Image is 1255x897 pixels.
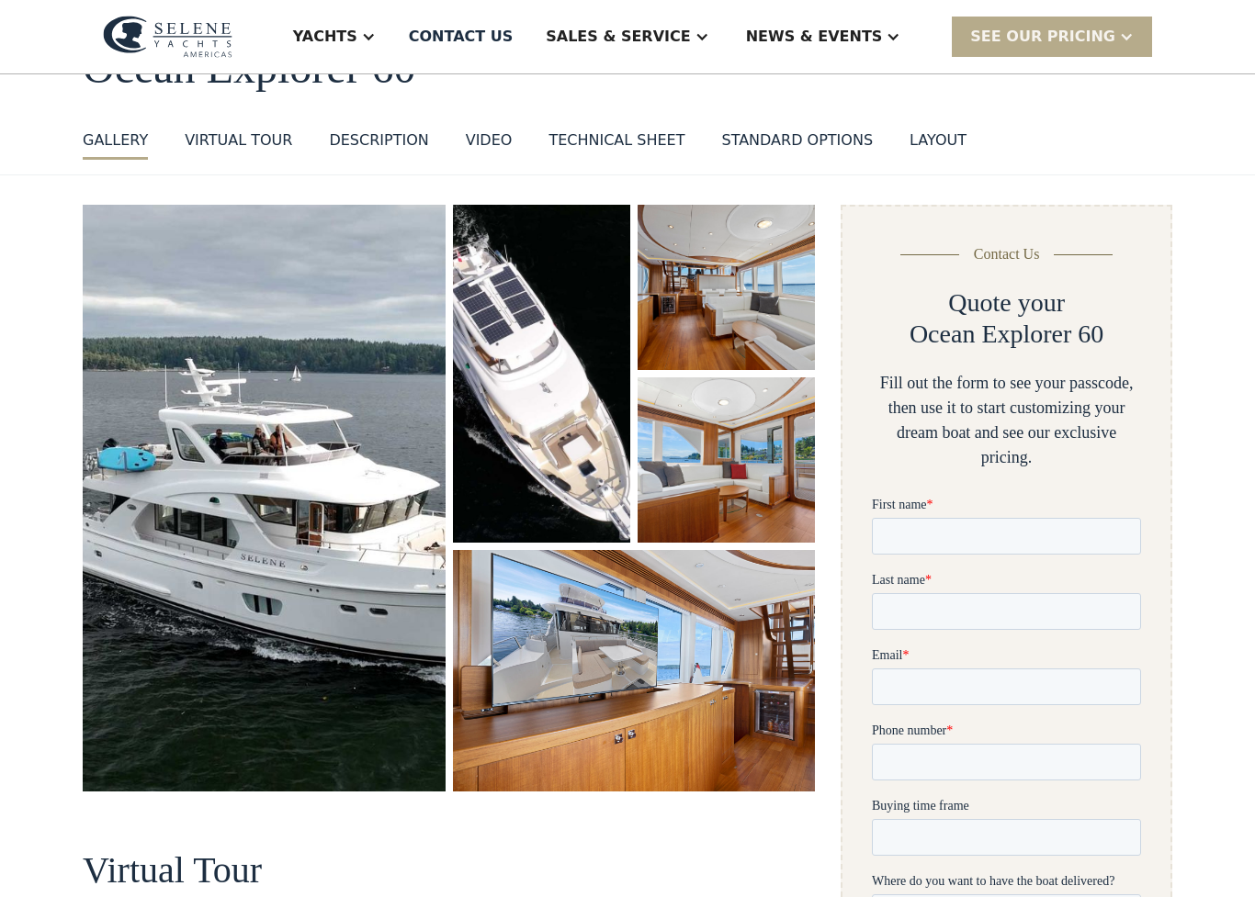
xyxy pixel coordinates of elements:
[329,129,428,160] a: DESCRIPTION
[185,129,292,160] a: VIRTUAL TOUR
[548,129,684,160] a: Technical sheet
[5,824,19,838] input: I want to subscribe to your Newsletter.Unsubscribe any time by clicking the link at the bottom of...
[5,827,257,874] span: Unsubscribe any time by clicking the link at the bottom of any message
[293,26,357,48] div: Yachts
[409,26,514,48] div: Contact US
[970,26,1115,48] div: SEE Our Pricing
[638,377,815,543] a: open lightbox
[546,26,690,48] div: Sales & Service
[24,767,222,780] strong: Yes, I'd like to receive SMS updates.
[974,243,1040,265] div: Contact Us
[5,767,253,797] span: Reply STOP to unsubscribe at any time.
[453,205,630,543] a: open lightbox
[948,287,1065,319] h2: Quote your
[329,129,428,151] div: DESCRIPTION
[466,129,513,160] a: VIDEO
[83,850,815,891] h2: Virtual Tour
[721,129,873,160] a: standard options
[185,129,292,151] div: VIRTUAL TOUR
[2,645,266,693] span: Tick the box below to receive occasional updates, exclusive offers, and VIP access via text message.
[83,129,148,160] a: GALLERY
[83,129,148,151] div: GALLERY
[2,705,249,737] span: We respect your time - only the good stuff, never spam.
[872,371,1141,470] div: Fill out the form to see your passcode, then use it to start customizing your dream boat and see ...
[952,17,1152,56] div: SEE Our Pricing
[5,827,171,858] strong: I want to subscribe to your Newsletter.
[103,16,232,58] img: logo
[638,205,815,370] a: open lightbox
[910,129,967,151] div: layout
[746,26,883,48] div: News & EVENTS
[453,550,816,791] a: open lightbox
[83,205,446,791] a: open lightbox
[910,319,1103,350] h2: Ocean Explorer 60
[910,129,967,160] a: layout
[721,129,873,151] div: standard options
[466,129,513,151] div: VIDEO
[5,763,19,778] input: Yes, I'd like to receive SMS updates.Reply STOP to unsubscribe at any time.
[548,129,684,151] div: Technical sheet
